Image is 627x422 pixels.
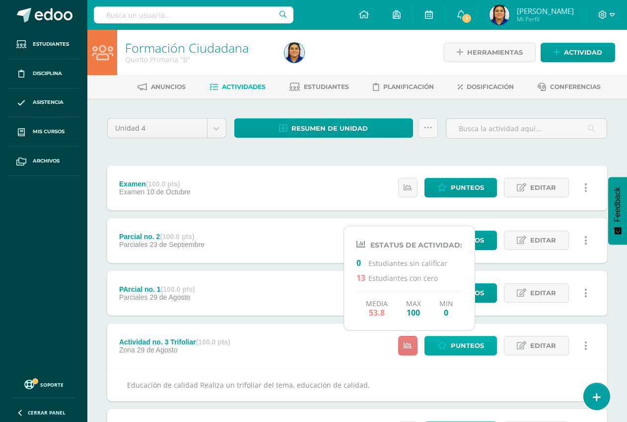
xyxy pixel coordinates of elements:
div: Quinto Primaria 'B' [125,55,273,64]
a: Archivos [8,147,79,176]
h1: Formación Ciudadana [125,41,273,55]
button: Feedback - Mostrar encuesta [608,177,627,245]
span: Actividades [222,83,266,90]
span: Examen [119,188,144,196]
a: Disciplina [8,59,79,88]
div: Min [439,299,453,317]
span: 10 de Octubre [146,188,191,196]
a: Conferencias [538,79,601,95]
span: Disciplina [33,70,62,78]
span: Asistencia [33,98,64,106]
span: Anuncios [151,83,186,90]
span: Estudiantes [33,40,69,48]
span: Zona [119,346,135,354]
a: Soporte [12,377,75,391]
span: Editar [530,231,556,250]
p: Estudiantes sin calificar [356,257,462,268]
a: Anuncios [138,79,186,95]
span: Mis cursos [33,128,65,136]
div: Examen [119,180,191,188]
a: Dosificación [458,79,514,95]
span: Estudiantes [304,83,349,90]
span: 23 de Septiembre [149,241,205,249]
h4: Estatus de Actividad: [356,240,462,250]
span: 100 [406,308,421,317]
a: Asistencia [8,88,79,118]
span: Mi Perfil [517,15,574,23]
span: Editar [530,337,556,355]
span: Archivos [33,157,60,165]
span: Punteos [451,178,484,197]
span: Parciales [119,293,148,301]
div: Parcial no. 2 [119,233,205,241]
span: Editar [530,284,556,302]
div: Educación de calidad Realiza un trifoliar del tema, educación de calidad. [107,368,607,401]
span: 0 [356,257,368,267]
a: Resumen de unidad [234,118,413,138]
a: Actividad [541,43,615,62]
span: Parciales [119,241,148,249]
a: Mis cursos [8,117,79,147]
span: Conferencias [550,83,601,90]
a: Estudiantes [289,79,349,95]
a: Actividades [209,79,266,95]
strong: (100.0 pts) [196,338,230,346]
input: Busca un usuario... [94,6,293,23]
a: Punteos [424,336,497,355]
strong: (100.0 pts) [161,285,195,293]
span: Actividad [564,43,602,62]
span: 29 de Agosto [149,293,190,301]
strong: (100.0 pts) [146,180,180,188]
img: a5e77f9f7bcd106dd1e8203e9ef801de.png [284,43,304,63]
span: Unidad 4 [115,119,200,138]
span: 1 [461,13,472,24]
div: Max [406,299,421,317]
strong: (100.0 pts) [160,233,194,241]
span: Herramientas [467,43,523,62]
div: PArcial no. 1 [119,285,195,293]
input: Busca la actividad aquí... [446,119,607,138]
span: Planificación [383,83,434,90]
a: Formación Ciudadana [125,39,249,56]
span: 13 [356,272,368,282]
span: 0 [439,308,453,317]
a: Punteos [424,178,497,197]
p: Estudiantes con cero [356,272,462,283]
span: 29 de Agosto [137,346,178,354]
span: Punteos [451,337,484,355]
a: Unidad 4 [108,119,226,138]
a: Herramientas [444,43,536,62]
div: Media [366,299,388,317]
span: Soporte [40,381,64,388]
span: [PERSON_NAME] [517,6,574,16]
a: Planificación [373,79,434,95]
span: Dosificación [467,83,514,90]
span: 53.8 [366,308,388,317]
span: Feedback [613,187,622,222]
img: a5e77f9f7bcd106dd1e8203e9ef801de.png [489,5,509,25]
div: Actividad no. 3 Trifoliar [119,338,230,346]
span: Resumen de unidad [291,119,368,138]
span: Editar [530,178,556,197]
span: Cerrar panel [28,409,66,416]
a: Estudiantes [8,30,79,59]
